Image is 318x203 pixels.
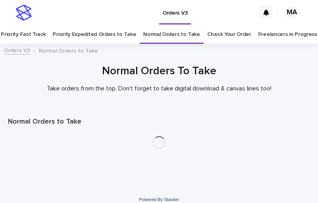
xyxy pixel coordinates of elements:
[258,25,317,44] a: Freelancers in Progress
[16,5,32,21] img: stacker-logo-s-only.png
[8,117,310,127] h1: Normal Orders to Take
[139,197,179,202] a: Powered By Stacker
[53,25,136,44] a: Priority Expedited Orders to Take
[143,25,200,44] a: Normal Orders to Take
[4,45,30,55] a: Orders V3
[1,25,45,44] a: Priority Fast Track
[8,64,310,79] h1: Normal Orders To Take
[286,6,298,19] div: MA
[207,25,251,44] a: Check Your Order
[8,85,310,92] p: Take orders from the top. Don't forget to take digital download & canvas lines too!
[39,46,98,55] p: Normal Orders to Take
